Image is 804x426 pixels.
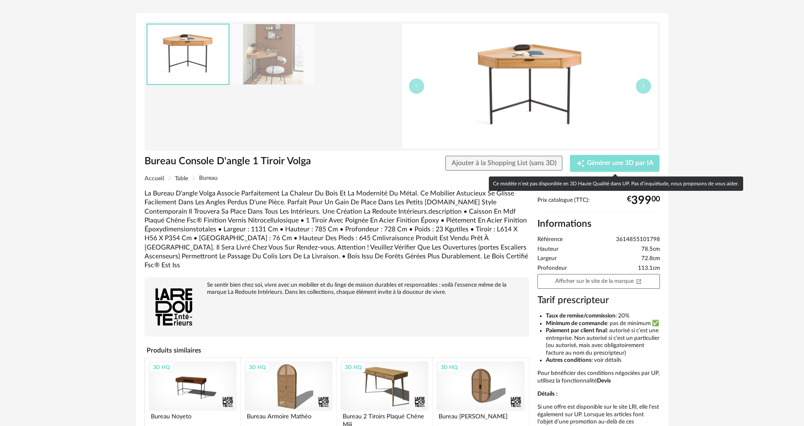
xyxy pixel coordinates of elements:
[199,175,218,181] span: Bureau
[537,294,660,307] h3: Tarif prescripteur
[144,175,660,182] div: Breadcrumb
[616,236,660,244] span: 3614855101798
[537,236,563,244] span: Référence
[402,24,658,149] img: 4383ee1d48c55cbd70ff1b8a7a0a8e33.jpg
[175,176,188,182] span: Table
[537,370,660,385] p: Pour bénéficier des conditions négociées par UP, utilisez la fonctionnalité
[144,155,354,168] h1: Bureau Console D'angle 1 Tiroir Volga
[149,362,174,373] div: 3D HQ
[587,160,654,167] span: Générer une 3D par IA
[149,282,199,332] img: brand logo
[636,278,642,284] span: Open In New icon
[537,246,559,253] span: Hauteur
[537,274,660,289] a: Afficher sur le site de la marqueOpen In New icon
[546,328,607,334] b: Paiement par client final
[546,320,660,328] li: : pas de minimum ✅
[537,265,567,272] span: Profondeur
[546,357,660,364] li: : voir détails
[147,24,229,84] img: 4383ee1d48c55cbd70ff1b8a7a0a8e33.jpg
[437,362,461,373] div: 3D HQ
[144,189,529,270] div: La Bureau D'angle Volga Associe Parfaitement La Chaleur Du Bois Et La Modernité Du Métal. Ce Mobi...
[445,156,563,171] button: Ajouter à la Shopping List (sans 3D)
[641,246,660,253] span: 78.5cm
[546,320,607,326] b: Minimum de commande
[489,176,743,191] div: Ce modèle n’est pas disponible en 3D Haute Qualité dans UP. Pas d’inquiétude, nous proposons de v...
[537,197,660,212] div: Prix catalogue (TTC):
[546,312,660,320] li: : 20%
[576,159,585,168] span: Creation icon
[232,24,314,84] img: ad58d0e6411e4b66dcff52a964898997.jpg
[597,378,611,384] b: Devis
[144,176,164,182] span: Accueil
[570,155,660,172] button: Creation icon Générer une 3D par IA
[144,344,529,357] h4: Produits similaires
[149,282,525,296] div: Se sentir bien chez soi, vivre avec un mobilier et du linge de maison durables et responsables : ...
[638,265,660,272] span: 113.1cm
[627,197,660,204] div: € 00
[631,197,651,204] span: 399
[537,255,557,263] span: Largeur
[537,218,660,230] h2: Informations
[546,357,591,363] b: Autres conditions
[341,362,365,373] div: 3D HQ
[546,313,616,319] b: Taux de remise/commission
[546,327,660,357] li: : autorisé si c’est une entreprise. Non autorisé si c’est un particulier (ou autorisé, mais avec ...
[245,362,270,373] div: 3D HQ
[537,391,557,397] b: Détails :
[452,160,556,166] span: Ajouter à la Shopping List (sans 3D)
[641,255,660,263] span: 72.8cm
